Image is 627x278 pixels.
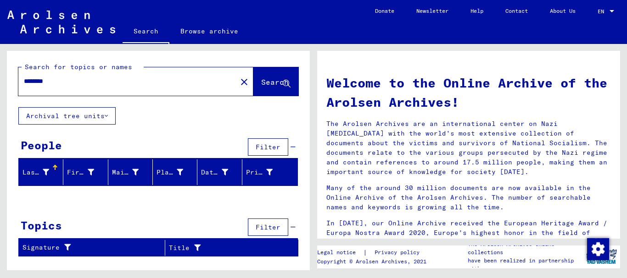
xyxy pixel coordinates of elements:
[169,20,249,42] a: Browse archive
[598,8,608,15] span: EN
[468,240,582,256] p: The Arolsen Archives online collections
[67,165,107,180] div: First Name
[235,72,253,91] button: Clear
[123,20,169,44] a: Search
[7,11,115,33] img: Arolsen_neg.svg
[256,223,280,231] span: Filter
[157,168,183,177] div: Place of Birth
[21,217,62,234] div: Topics
[22,240,165,255] div: Signature
[157,165,197,180] div: Place of Birth
[261,77,289,87] span: Search
[197,159,242,185] mat-header-cell: Date of Birth
[169,243,275,253] div: Title
[326,119,611,177] p: The Arolsen Archives are an international center on Nazi [MEDICAL_DATA] with the world’s most ext...
[587,238,609,260] img: Change consent
[201,165,241,180] div: Date of Birth
[253,67,298,96] button: Search
[19,159,63,185] mat-header-cell: Last Name
[317,248,363,257] a: Legal notice
[326,183,611,212] p: Many of the around 30 million documents are now available in the Online Archive of the Arolsen Ar...
[153,159,197,185] mat-header-cell: Place of Birth
[25,63,132,71] mat-label: Search for topics or names
[22,243,153,252] div: Signature
[317,257,431,266] p: Copyright © Arolsen Archives, 2021
[63,159,108,185] mat-header-cell: First Name
[169,240,287,255] div: Title
[112,165,152,180] div: Maiden Name
[256,143,280,151] span: Filter
[201,168,228,177] div: Date of Birth
[67,168,94,177] div: First Name
[248,138,288,156] button: Filter
[18,107,116,125] button: Archival tree units
[112,168,139,177] div: Maiden Name
[239,76,250,87] mat-icon: close
[468,256,582,273] p: have been realized in partnership with
[326,73,611,112] h1: Welcome to the Online Archive of the Arolsen Archives!
[108,159,153,185] mat-header-cell: Maiden Name
[326,218,611,247] p: In [DATE], our Online Archive received the European Heritage Award / Europa Nostra Award 2020, Eu...
[248,218,288,236] button: Filter
[246,165,286,180] div: Prisoner #
[22,165,63,180] div: Last Name
[242,159,297,185] mat-header-cell: Prisoner #
[317,248,431,257] div: |
[22,168,49,177] div: Last Name
[21,137,62,153] div: People
[367,248,431,257] a: Privacy policy
[246,168,273,177] div: Prisoner #
[584,245,619,268] img: yv_logo.png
